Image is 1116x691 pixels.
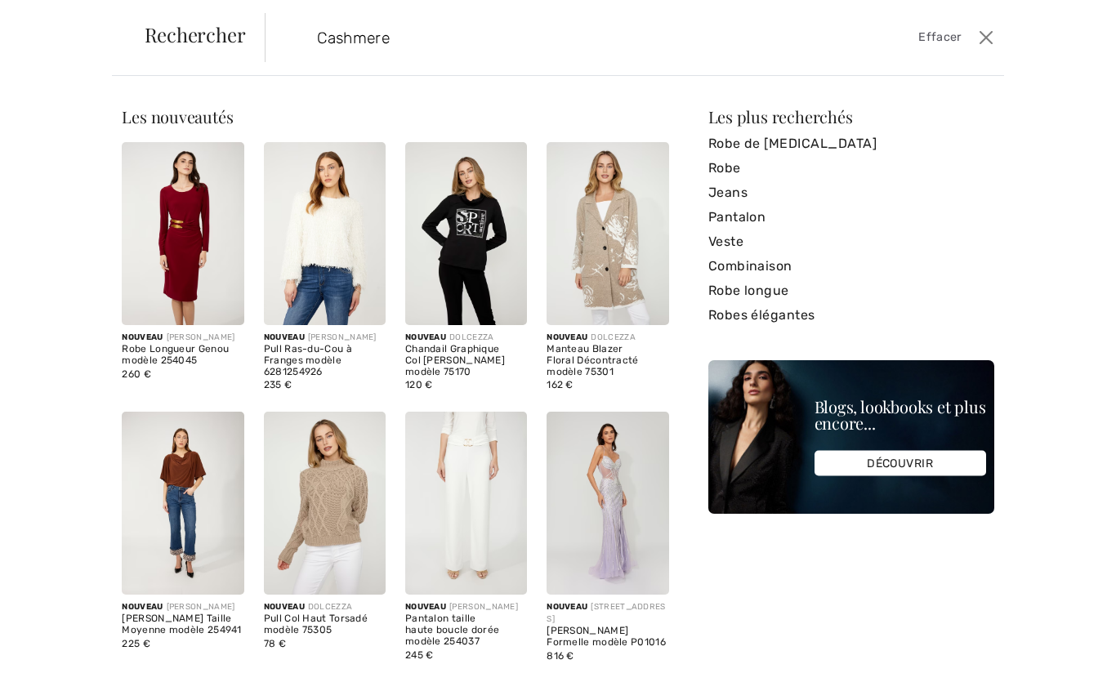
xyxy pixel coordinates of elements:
img: Manteau Blazer Floral Décontracté modèle 75301. Oatmeal [547,142,668,325]
span: Effacer [918,29,961,47]
a: Robe de [MEDICAL_DATA] [708,132,994,156]
div: Pantalon taille haute boucle dorée modèle 254037 [405,613,527,647]
input: TAPER POUR RECHERCHER [305,13,806,62]
a: Pantalon [708,205,994,230]
div: [PERSON_NAME] Taille Moyenne modèle 254941 [122,613,243,636]
span: Nouveau [405,602,446,612]
span: 245 € [405,649,434,661]
span: Nouveau [547,602,587,612]
div: DOLCEZZA [405,332,527,344]
div: Manteau Blazer Floral Décontracté modèle 75301 [547,344,668,377]
span: 225 € [122,638,150,649]
div: [PERSON_NAME] [122,332,243,344]
img: Pull Col Haut Torsadé modèle 75305. Taupe [264,412,386,595]
div: [STREET_ADDRESS] [547,601,668,626]
img: Jean Léopard Taille Moyenne modèle 254941. Blue [122,412,243,595]
div: [PERSON_NAME] [122,601,243,613]
span: 78 € [264,638,286,649]
div: Les plus recherchés [708,109,994,125]
div: DOLCEZZA [547,332,668,344]
a: Robe [708,156,994,181]
img: Robe Sirène Décolleté Formelle modèle P01016. Lavender [547,412,668,595]
div: Blogs, lookbooks et plus encore... [815,399,986,431]
img: Chandail Graphique Col Bénitier modèle 75170. Black [405,142,527,325]
span: Nouveau [264,602,305,612]
span: 235 € [264,379,292,390]
span: Nouveau [122,602,163,612]
span: Nouveau [547,332,587,342]
div: DOLCEZZA [264,601,386,613]
div: DÉCOUVRIR [815,451,986,476]
span: 816 € [547,650,574,662]
div: Pull Ras-du-Cou à Franges modèle 6281254926 [264,344,386,377]
div: [PERSON_NAME] [405,601,527,613]
div: Chandail Graphique Col [PERSON_NAME] modèle 75170 [405,344,527,377]
div: [PERSON_NAME] Formelle modèle P01016 [547,626,668,649]
span: 260 € [122,368,151,380]
span: Nouveau [264,332,305,342]
a: Robes élégantes [708,303,994,328]
span: 120 € [405,379,433,390]
span: Les nouveautés [122,105,233,127]
button: Ferme [974,25,998,51]
a: Veste [708,230,994,254]
img: Blogs, lookbooks et plus encore... [708,360,994,514]
span: Nouveau [405,332,446,342]
a: Robe longue [708,279,994,303]
div: Pull Col Haut Torsadé modèle 75305 [264,613,386,636]
div: Robe Longueur Genou modèle 254045 [122,344,243,367]
img: Pull Ras-du-Cou à Franges modèle 6281254926. Off white [264,142,386,325]
span: Rechercher [145,25,246,44]
span: Nouveau [122,332,163,342]
span: 162 € [547,379,574,390]
div: [PERSON_NAME] [264,332,386,344]
a: Combinaison [708,254,994,279]
img: Robe Longueur Genou modèle 254045. Cabernet [122,142,243,325]
img: Pantalon taille haute boucle dorée modèle 254037. Ivory [405,412,527,595]
a: Jeans [708,181,994,205]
